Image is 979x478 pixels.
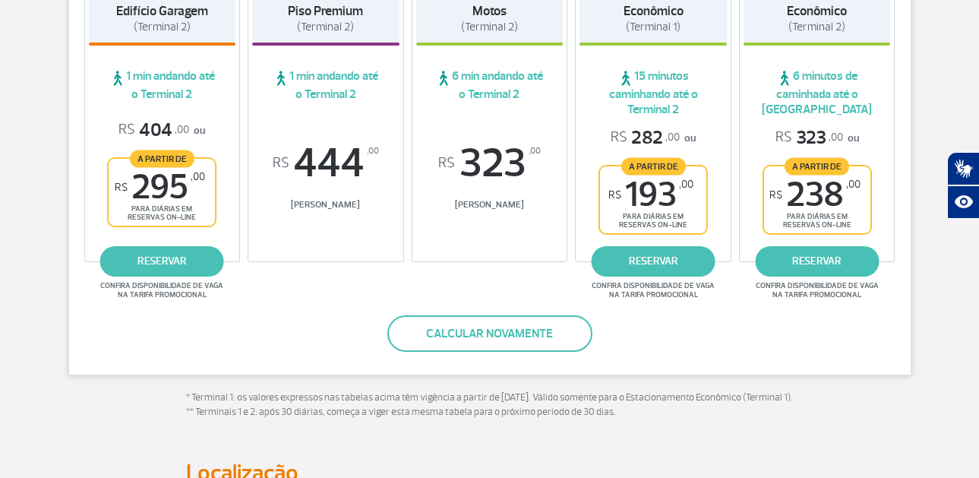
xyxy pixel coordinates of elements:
[116,3,208,19] strong: Edifício Garagem
[186,391,794,420] p: * Terminal 1: os valores expressos nas tabelas acima têm vigência a partir de [DATE]. Válido some...
[438,155,455,172] sup: R$
[769,178,861,212] span: 238
[387,315,592,352] button: Calcular novamente
[755,246,879,277] a: reservar
[118,119,189,142] span: 404
[947,152,979,185] button: Abrir tradutor de língua de sinais.
[679,178,693,191] sup: ,00
[252,199,399,211] span: [PERSON_NAME]
[98,281,226,299] span: Confira disponibilidade de vaga na tarifa promocional
[621,157,686,175] span: A partir de
[134,20,191,34] span: (Terminal 2)
[580,68,727,117] span: 15 minutos caminhando até o Terminal 2
[100,246,224,277] a: reservar
[846,178,861,191] sup: ,00
[787,3,847,19] strong: Econômico
[589,281,717,299] span: Confira disponibilidade de vaga na tarifa promocional
[608,188,621,201] sup: R$
[775,126,843,150] span: 323
[626,20,681,34] span: (Terminal 1)
[297,20,354,34] span: (Terminal 2)
[753,281,881,299] span: Confira disponibilidade de vaga na tarifa promocional
[288,3,363,19] strong: Piso Premium
[191,170,205,183] sup: ,00
[611,126,680,150] span: 282
[416,143,564,184] span: 323
[947,152,979,219] div: Plugin de acessibilidade da Hand Talk.
[252,143,399,184] span: 444
[89,68,236,102] span: 1 min andando até o Terminal 2
[115,170,205,204] span: 295
[777,212,857,230] span: para diárias em reservas on-line
[592,246,715,277] a: reservar
[947,185,979,219] button: Abrir recursos assistivos.
[608,178,693,212] span: 193
[118,119,205,142] p: ou
[624,3,684,19] strong: Econômico
[472,3,507,19] strong: Motos
[416,199,564,211] span: [PERSON_NAME]
[130,150,194,167] span: A partir de
[122,204,202,222] span: para diárias em reservas on-line
[769,188,782,201] sup: R$
[785,157,849,175] span: A partir de
[273,155,289,172] sup: R$
[613,212,693,230] span: para diárias em reservas on-line
[367,143,379,160] sup: ,00
[611,126,696,150] p: ou
[744,68,891,117] span: 6 minutos de caminhada até o [GEOGRAPHIC_DATA]
[788,20,845,34] span: (Terminal 2)
[461,20,518,34] span: (Terminal 2)
[252,68,399,102] span: 1 min andando até o Terminal 2
[115,181,128,194] sup: R$
[775,126,859,150] p: ou
[416,68,564,102] span: 6 min andando até o Terminal 2
[529,143,541,160] sup: ,00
